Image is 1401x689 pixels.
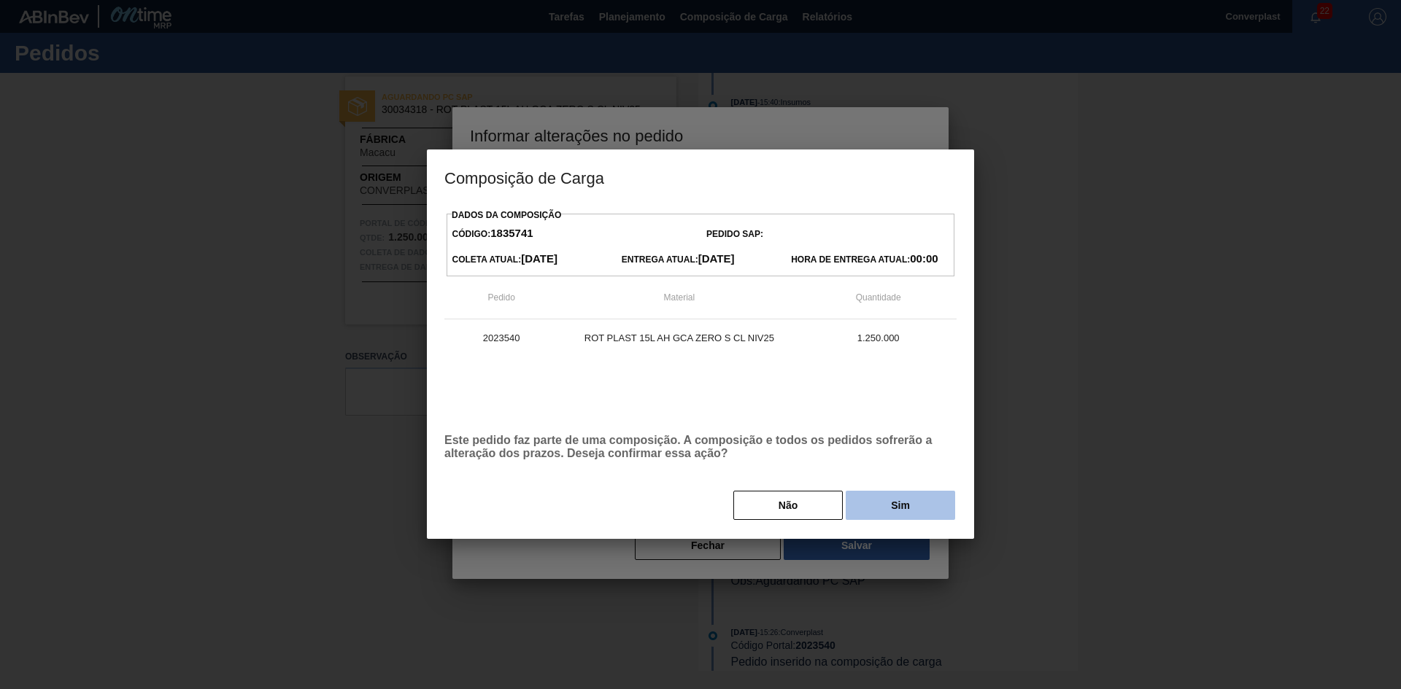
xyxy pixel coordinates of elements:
[706,229,763,239] font: Pedido SAP:
[584,332,774,343] font: ROT PLAST 15L AH GCA ZERO S CL NIV25
[910,252,938,265] font: 00:00
[891,499,910,511] font: Sim
[791,254,910,265] font: Hora de Entrega Atual:
[856,292,901,303] font: Quantidade
[490,227,533,239] font: 1835741
[452,254,522,265] font: Coleta Atual:
[846,491,955,520] button: Sim
[483,332,520,343] font: 2023540
[444,169,604,187] font: Composição de Carga
[452,210,561,220] font: Dados da Composição
[622,254,698,265] font: Entrega atual:
[452,229,491,239] font: Código:
[664,292,695,303] font: Material
[857,332,900,343] font: 1.250.000
[444,434,932,459] font: Este pedido faz parte de uma composição. A composição e todos os pedidos sofrerão a alteração dos...
[698,252,735,265] font: [DATE]
[521,252,557,265] font: [DATE]
[779,499,798,511] font: Não
[733,491,843,520] button: Não
[487,292,514,303] font: Pedido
